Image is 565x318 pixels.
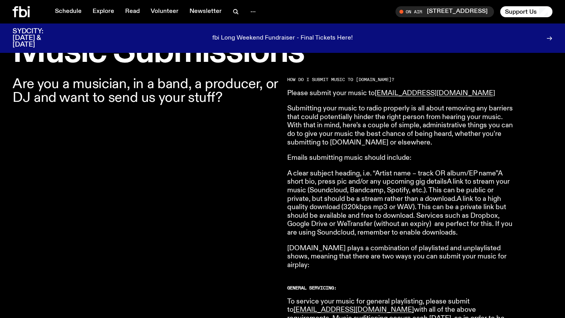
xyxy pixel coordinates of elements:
a: Schedule [50,6,86,17]
p: fbi Long Weekend Fundraiser - Final Tickets Here! [212,35,353,42]
p: Submitting your music to radio properly is all about removing any barriers that could potentially... [287,105,513,147]
p: [DOMAIN_NAME] plays a combination of playlisted and unplaylisted shows, meaning that there are tw... [287,244,513,270]
strong: GENERAL SERVICING: [287,285,337,291]
a: [EMAIL_ADDRESS][DOMAIN_NAME] [375,90,495,97]
a: Newsletter [185,6,226,17]
a: [EMAIL_ADDRESS][DOMAIN_NAME] [293,306,414,313]
a: Read [120,6,144,17]
p: A clear subject heading, i.e. “Artist name – track OR album/EP name”A short bio, press pic and/or... [287,170,513,237]
button: On Air[STREET_ADDRESS] [395,6,494,17]
button: Support Us [500,6,552,17]
p: Are you a musician, in a band, a producer, or DJ and want to send us your stuff? [13,78,278,104]
p: Please submit your music to [287,89,513,98]
h2: HOW DO I SUBMIT MUSIC TO [DOMAIN_NAME]? [287,78,513,82]
h1: Music Submissions [13,36,552,68]
a: Explore [88,6,119,17]
span: Support Us [505,8,537,15]
p: Emails submitting music should include: [287,154,513,163]
a: Volunteer [146,6,183,17]
h3: SYDCITY: [DATE] & [DATE] [13,28,63,48]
